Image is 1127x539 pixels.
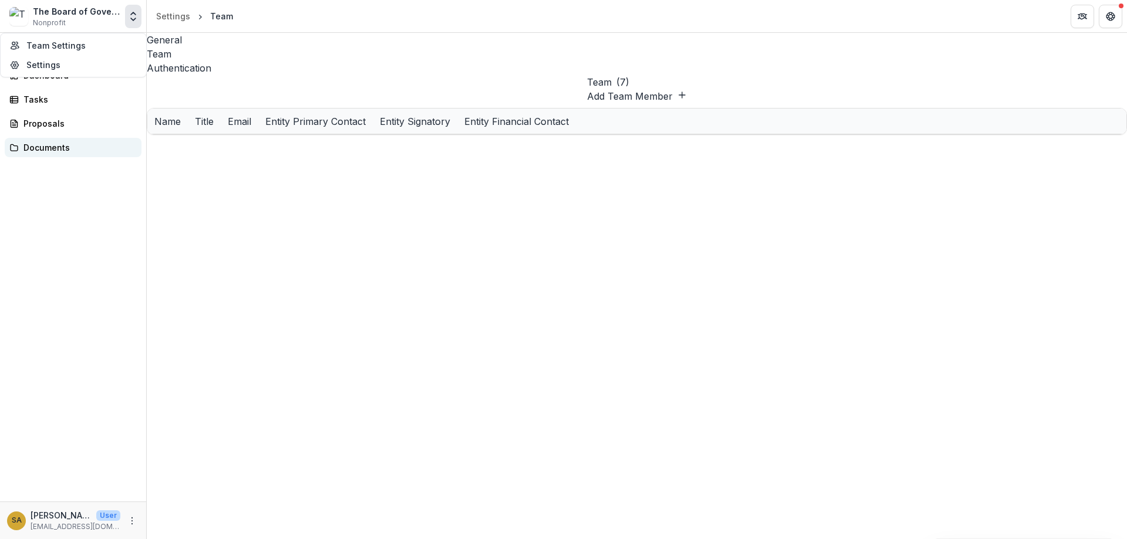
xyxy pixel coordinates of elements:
[457,109,576,134] div: Entity Financial Contact
[147,114,188,128] div: Name
[147,33,1127,47] a: General
[147,109,188,134] div: Name
[373,109,457,134] div: Entity Signatory
[156,10,190,22] div: Settings
[221,109,258,134] div: Email
[5,114,141,133] a: Proposals
[33,5,120,18] div: The Board of Governors of [US_STATE][GEOGRAPHIC_DATA]
[188,114,221,128] div: Title
[188,109,221,134] div: Title
[258,109,373,134] div: Entity Primary Contact
[31,521,120,532] p: [EMAIL_ADDRESS][DOMAIN_NAME]
[151,8,195,25] a: Settings
[457,114,576,128] div: Entity Financial Contact
[587,89,687,103] button: Add Team Member
[23,117,132,130] div: Proposals
[147,61,1127,75] a: Authentication
[23,93,132,106] div: Tasks
[616,75,629,89] p: ( 7 )
[125,514,139,528] button: More
[96,510,120,521] p: User
[147,47,1127,61] a: Team
[5,90,141,109] a: Tasks
[5,138,141,157] a: Documents
[210,10,233,22] div: Team
[151,8,238,25] nav: breadcrumb
[31,509,92,521] p: [PERSON_NAME]
[587,75,612,89] h2: Team
[23,141,132,154] div: Documents
[1071,5,1094,28] button: Partners
[12,517,22,524] div: Shannon Ailor
[258,114,373,128] div: Entity Primary Contact
[221,114,258,128] div: Email
[125,5,141,28] button: Open entity switcher
[9,7,28,26] img: The Board of Governors of Missouri State University
[1099,5,1122,28] button: Get Help
[373,114,457,128] div: Entity Signatory
[33,18,66,28] span: Nonprofit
